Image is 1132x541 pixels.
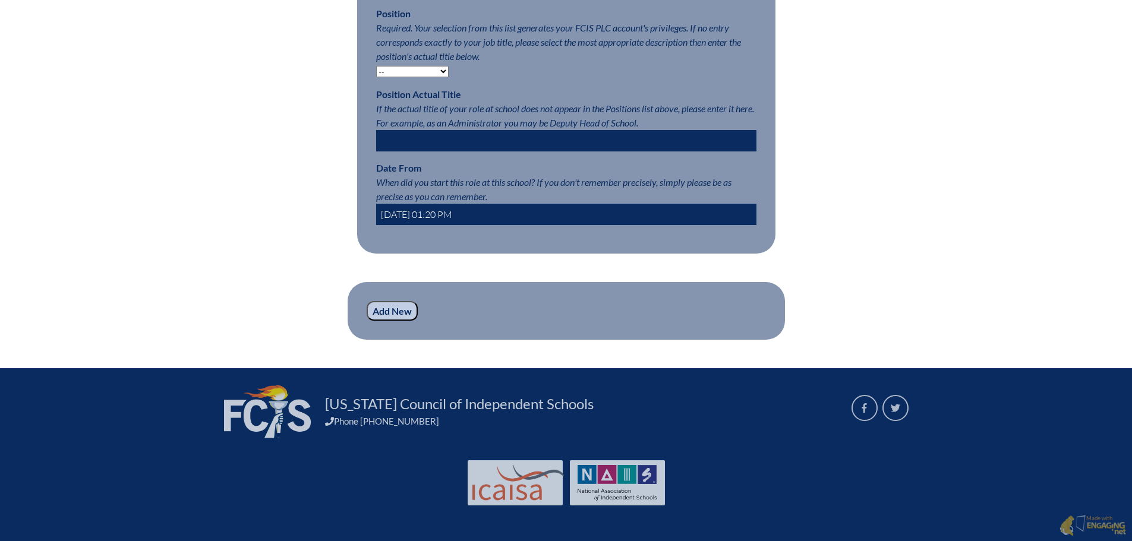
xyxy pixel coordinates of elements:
img: Engaging - Bring it online [1076,515,1088,532]
label: Date From [376,162,421,173]
input: Add New [367,301,418,321]
span: When did you start this role at this school? If you don't remember precisely, simply please be as... [376,176,731,202]
span: Required. Your selection from this list generates your FCIS PLC account's privileges. If no entry... [376,22,741,62]
label: Position [376,8,411,19]
a: [US_STATE] Council of Independent Schools [320,394,598,413]
img: Engaging - Bring it online [1060,515,1074,536]
a: Made with [1055,512,1131,540]
img: Int'l Council Advancing Independent School Accreditation logo [472,465,564,501]
label: Position Actual Title [376,88,461,100]
p: Made with [1086,515,1126,537]
span: If the actual title of your role at school does not appear in the Positions list above, please en... [376,103,754,128]
img: NAIS Logo [578,465,657,501]
div: Phone [PHONE_NUMBER] [325,416,837,426]
img: FCIS_logo_white [224,385,311,438]
img: Engaging - Bring it online [1086,521,1126,536]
